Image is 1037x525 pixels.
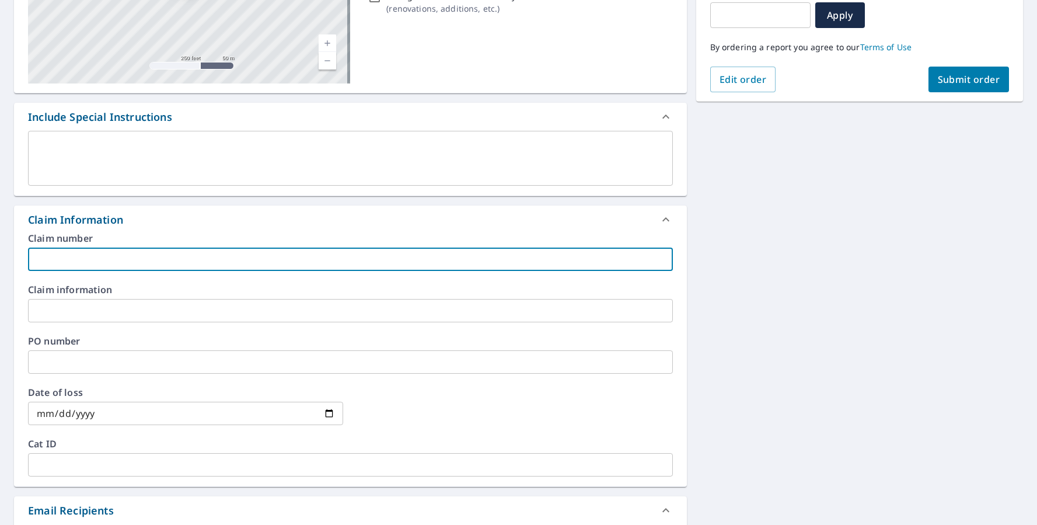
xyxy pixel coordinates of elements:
button: Submit order [928,67,1010,92]
p: By ordering a report you agree to our [710,42,1009,53]
div: Include Special Instructions [14,103,687,131]
label: Claim information [28,285,673,294]
div: Claim Information [14,206,687,234]
a: Terms of Use [860,41,912,53]
span: Edit order [720,73,767,86]
p: ( renovations, additions, etc. ) [386,2,533,15]
label: Date of loss [28,388,343,397]
div: Email Recipients [14,496,687,524]
button: Apply [815,2,865,28]
a: Current Level 17, Zoom In [319,34,336,52]
div: Include Special Instructions [28,109,172,125]
span: Submit order [938,73,1000,86]
label: PO number [28,336,673,346]
button: Edit order [710,67,776,92]
span: Apply [825,9,856,22]
a: Current Level 17, Zoom Out [319,52,336,69]
div: Claim Information [28,212,123,228]
label: Claim number [28,234,673,243]
label: Cat ID [28,439,673,448]
div: Email Recipients [28,503,114,519]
